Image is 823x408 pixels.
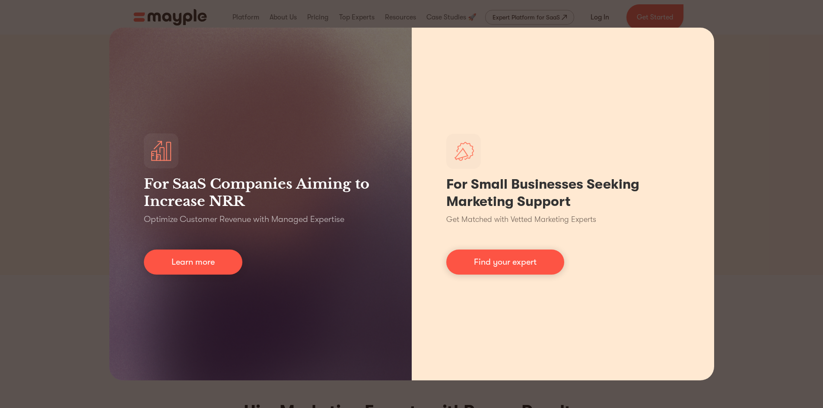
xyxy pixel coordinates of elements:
h3: For SaaS Companies Aiming to Increase NRR [144,175,377,210]
a: Learn more [144,250,242,275]
p: Optimize Customer Revenue with Managed Expertise [144,213,344,225]
h1: For Small Businesses Seeking Marketing Support [446,176,680,210]
a: Find your expert [446,250,564,275]
p: Get Matched with Vetted Marketing Experts [446,214,596,225]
